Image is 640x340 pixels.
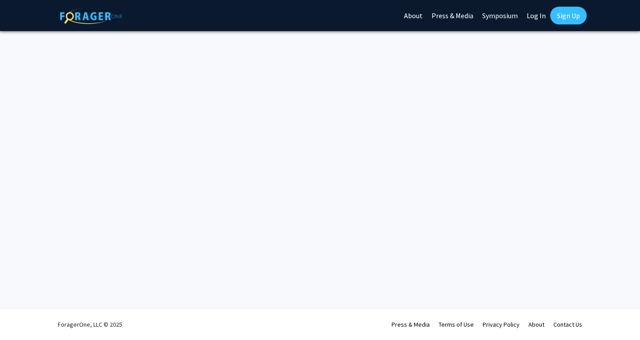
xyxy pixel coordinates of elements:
div: ForagerOne, LLC © 2025 [58,309,122,340]
img: ForagerOne Logo [60,8,122,24]
a: Privacy Policy [483,320,520,328]
a: Terms of Use [439,320,474,328]
a: Contact Us [553,320,582,328]
a: About [528,320,544,328]
a: Press & Media [392,320,430,328]
a: Sign Up [550,7,587,24]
